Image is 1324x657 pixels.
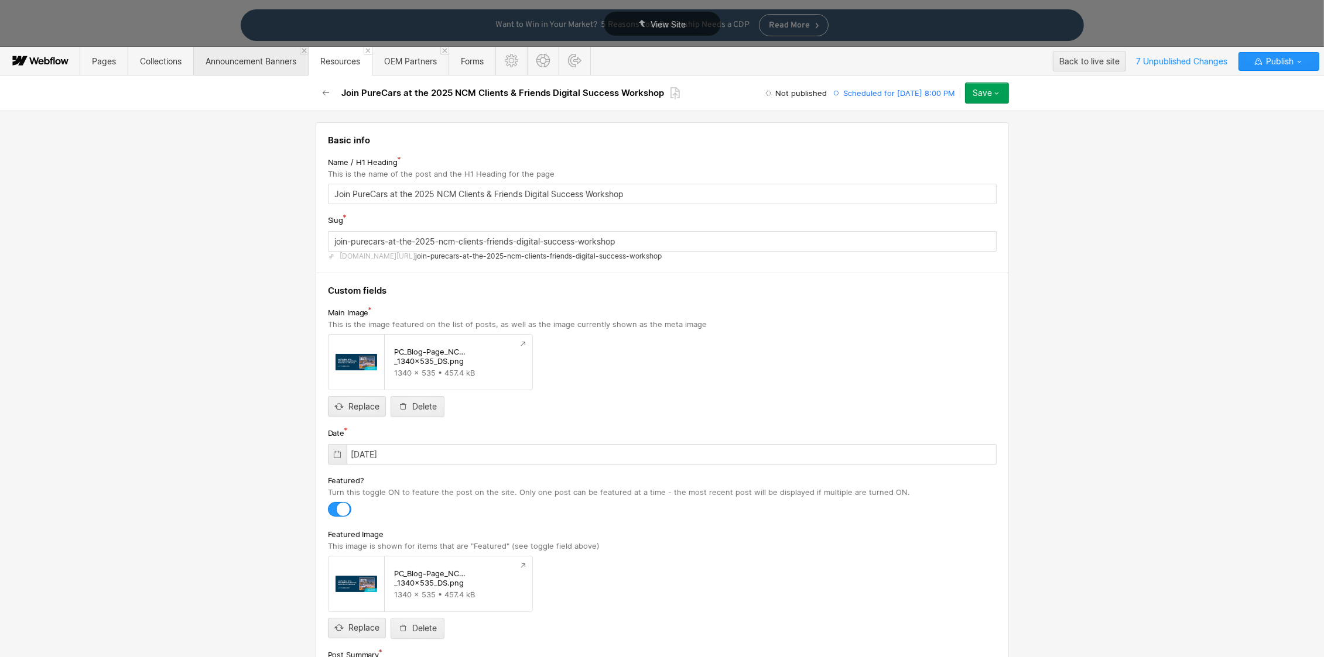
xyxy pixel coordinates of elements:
[1239,52,1319,71] button: Publish
[140,56,182,66] span: Collections
[341,87,664,99] h2: Join PureCars at the 2025 NCM Clients & Friends Digital Success Workshop
[415,252,662,261] span: join-purecars-at-the-2025-ncm-clients-friends-digital-success-workshop
[384,56,437,66] span: OEM Partners
[514,556,532,575] a: Preview file
[328,319,707,329] span: This is the image featured on the list of posts, as well as the image currently shown as the meta...
[391,618,444,639] button: Delete
[440,47,449,55] a: Close 'OEM Partners' tab
[340,252,415,261] span: [DOMAIN_NAME][URL]
[92,56,116,66] span: Pages
[364,47,372,55] a: Close 'Resources' tab
[336,342,377,383] img: 6892645c4e93267df482a3b5_PC_Blog-Page_NCM_Promo_1340x535_DS-p-130x130q80.png
[843,88,955,98] span: Scheduled for [DATE] 8:00 PM
[973,88,992,98] div: Save
[328,541,600,551] span: This image is shown for items that are "Featured" (see toggle field above)
[328,135,997,146] h4: Basic info
[394,368,523,377] div: 1340 x 535 • 457.4 kB
[300,47,308,55] a: Close 'Announcement Banners' tab
[206,56,296,66] span: Announcement Banners
[328,169,555,178] span: This is the name of the post and the H1 Heading for the page
[965,82,1009,104] button: Save
[328,444,997,465] input: MM/DD/YYYY
[328,307,369,318] span: Main Image
[651,19,686,29] span: View Site
[514,335,532,353] a: Preview file
[328,487,910,497] span: Turn this toggle ON to feature the post on the site. Only one post can be featured at a time - th...
[1264,53,1294,70] span: Publish
[394,569,523,587] div: PC_Blog-Page_NC…_1340x535_DS.png
[1053,51,1126,71] button: Back to live site
[394,590,523,599] div: 1340 x 535 • 457.4 kB
[328,285,997,297] h4: Custom fields
[412,402,437,411] div: Delete
[394,347,523,366] div: PC_Blog-Page_NC…_1340x535_DS.png
[391,396,444,417] button: Delete
[320,56,360,66] span: Resources
[328,475,364,486] span: Featured?
[461,56,484,66] span: Forms
[328,428,345,438] span: Date
[412,624,437,633] div: Delete
[328,215,344,225] span: Slug
[1131,52,1233,70] span: 7 Unpublished Changes
[775,88,827,98] span: Not published
[1059,53,1120,70] div: Back to live site
[328,529,384,539] span: Featured Image
[336,563,377,604] img: 6892645c4e93267df482a3b5_PC_Blog-Page_NCM_Promo_1340x535_DS-p-130x130q80.png
[328,157,398,167] span: Name / H1 Heading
